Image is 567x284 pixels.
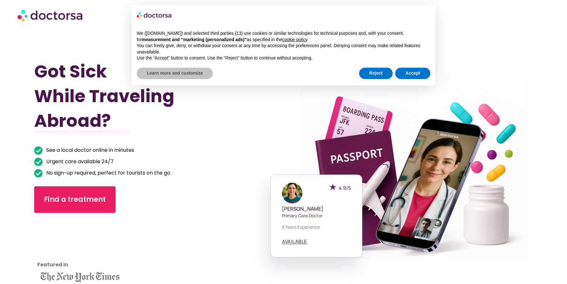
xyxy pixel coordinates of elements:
span: Urgent care available 24/7 [45,157,114,166]
span: No sign-up required, perfect for tourists on the go [45,169,170,177]
h5: [PERSON_NAME] [282,206,351,212]
p: You can freely give, deny, or withdraw your consent at any time by accessing the preferences pane... [137,43,430,55]
iframe: Customer reviews powered by Trustpilot [37,222,94,270]
span: Find a treatment [44,194,106,205]
a: Find a treatment [34,186,115,213]
strong: measurement and “marketing (personalized ads)” [142,37,246,42]
h1: Got Sick While Traveling Abroad? [34,59,246,133]
strong: Featured in [37,261,68,268]
button: Accept [395,68,430,79]
a: AVAILABLE [282,239,307,244]
button: Reject [359,68,393,79]
img: logo [137,10,172,20]
p: Use the “Accept” button to consent. Use the “Reject” button to continue without accepting. [137,55,430,61]
span: 4.9/5 [339,184,351,191]
p: We ([DOMAIN_NAME]) and selected third parties (13) use cookies or similar technologies for techni... [137,30,430,43]
p: Primary care doctor [282,212,351,219]
p: 8 years experience [282,224,351,230]
a: cookie policy [282,37,307,42]
span: See a local doctor online in minutes [45,146,134,155]
button: Learn more and customize [137,68,213,79]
